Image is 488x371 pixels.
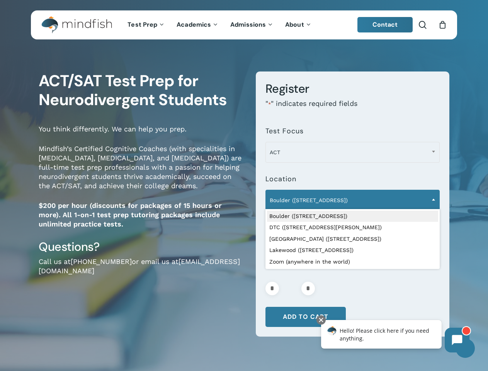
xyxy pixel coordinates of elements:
[281,282,299,295] input: Product quantity
[279,22,318,28] a: About
[265,307,346,327] button: Add to cart
[39,71,244,110] h1: ACT/SAT Test Prep for Neurodivergent Students
[39,201,222,228] strong: $200 per hour (discounts for packages of 15 hours or more). All 1-on-1 test prep tutoring package...
[267,222,438,233] li: DTC ([STREET_ADDRESS][PERSON_NAME])
[265,175,296,183] label: Location
[267,245,438,256] li: Lakewood ([STREET_ADDRESS])
[266,144,439,160] span: ACT
[39,144,244,201] p: Mindfish’s Certified Cognitive Coaches (with specialities in [MEDICAL_DATA], [MEDICAL_DATA], and ...
[267,233,438,245] li: [GEOGRAPHIC_DATA] ([STREET_ADDRESS])
[128,20,157,29] span: Test Prep
[267,211,438,222] li: Boulder ([STREET_ADDRESS])
[71,257,132,265] a: [PHONE_NUMBER]
[39,239,244,254] h3: Questions?
[39,257,244,286] p: Call us at or email us at
[265,142,440,163] span: ACT
[265,99,440,119] p: " " indicates required fields
[266,192,439,208] span: Boulder (1320 Pearl St.)
[39,124,244,144] p: You think differently. We can help you prep.
[31,10,457,39] header: Main Menu
[224,22,279,28] a: Admissions
[177,20,211,29] span: Academics
[267,256,438,268] li: Zoom (anywhere in the world)
[265,127,304,135] label: Test Focus
[122,22,171,28] a: Test Prep
[265,81,440,96] h3: Register
[122,10,317,39] nav: Main Menu
[372,20,398,29] span: Contact
[171,22,224,28] a: Academics
[357,17,413,32] a: Contact
[285,20,304,29] span: About
[265,190,440,211] span: Boulder (1320 Pearl St.)
[230,20,266,29] span: Admissions
[313,314,477,360] iframe: Chatbot
[438,20,447,29] a: Cart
